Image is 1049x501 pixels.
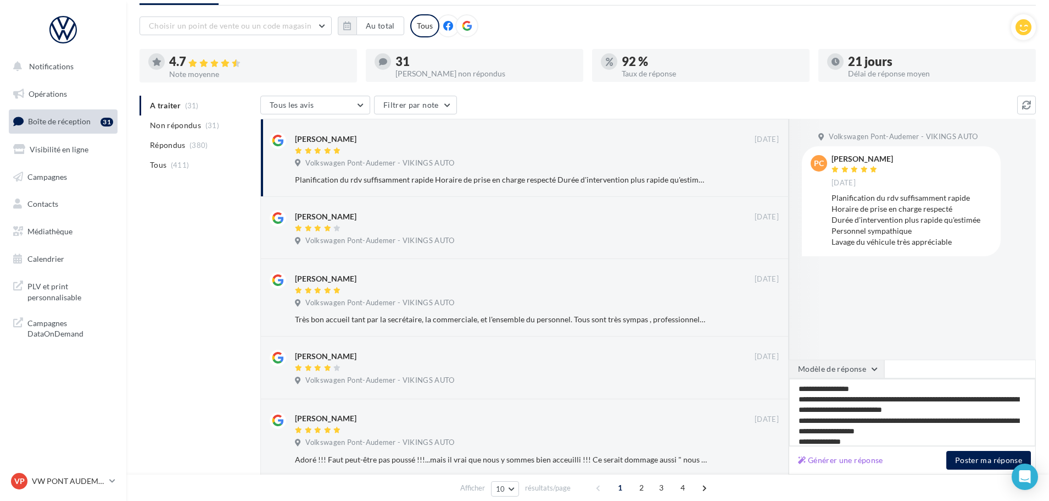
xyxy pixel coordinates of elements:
a: Campagnes [7,166,120,189]
span: Répondus [150,140,186,151]
div: 31 [101,118,113,126]
div: 21 jours [848,56,1027,68]
span: [DATE] [755,415,779,425]
span: [DATE] [755,352,779,362]
span: Tous les avis [270,100,314,109]
a: Opérations [7,82,120,106]
button: Au total [356,16,404,35]
div: Délai de réponse moyen [848,70,1027,78]
a: VP VW PONT AUDEMER [9,471,118,492]
div: Taux de réponse [622,70,801,78]
button: Au total [338,16,404,35]
span: Boîte de réception [28,117,91,126]
a: PLV et print personnalisable [7,274,120,307]
div: 31 [395,56,574,68]
span: Campagnes DataOnDemand [27,316,113,339]
button: Choisir un point de vente ou un code magasin [140,16,332,35]
a: Calendrier [7,247,120,271]
button: 10 [491,481,519,497]
span: Afficher [460,483,485,493]
a: Visibilité en ligne [7,138,120,161]
span: Volkswagen Pont-Audemer - VIKINGS AUTO [305,438,454,448]
div: [PERSON_NAME] [295,273,356,284]
span: (411) [171,161,189,169]
span: 1 [611,479,629,497]
a: Boîte de réception31 [7,109,120,133]
span: 10 [496,485,505,493]
div: Planification du rdv suffisamment rapide Horaire de prise en charge respecté Durée d'intervention... [832,192,992,247]
div: [PERSON_NAME] [295,211,356,222]
button: Générer une réponse [794,454,888,467]
span: Volkswagen Pont-Audemer - VIKINGS AUTO [305,298,454,308]
div: Open Intercom Messenger [1012,464,1038,490]
span: Volkswagen Pont-Audemer - VIKINGS AUTO [829,132,978,142]
span: PLV et print personnalisable [27,279,113,302]
span: Volkswagen Pont-Audemer - VIKINGS AUTO [305,158,454,168]
span: Médiathèque [27,227,72,236]
button: Filtrer par note [374,96,457,114]
span: Contacts [27,199,58,208]
div: [PERSON_NAME] [832,155,893,163]
span: Notifications [29,62,74,71]
span: 3 [652,479,670,497]
span: Calendrier [27,254,64,263]
button: Notifications [7,55,115,78]
span: PC [814,158,824,169]
span: [DATE] [832,178,856,188]
div: Tous [410,14,439,37]
span: [DATE] [755,274,779,284]
div: 92 % [622,56,801,68]
span: Choisir un point de vente ou un code magasin [149,21,311,30]
span: 4 [674,479,691,497]
div: Note moyenne [169,70,348,78]
button: Poster ma réponse [946,451,1031,470]
div: [PERSON_NAME] [295,351,356,362]
span: Visibilité en ligne [30,145,88,154]
div: [PERSON_NAME] [295,413,356,424]
p: VW PONT AUDEMER [32,476,105,487]
div: 4.7 [169,56,348,68]
button: Tous les avis [260,96,370,114]
span: Volkswagen Pont-Audemer - VIKINGS AUTO [305,376,454,386]
button: Modèle de réponse [789,360,884,378]
a: Campagnes DataOnDemand [7,311,120,344]
div: [PERSON_NAME] non répondus [395,70,574,78]
span: Non répondus [150,120,201,131]
span: Tous [150,159,166,170]
span: [DATE] [755,135,779,145]
span: Opérations [29,89,67,98]
span: [DATE] [755,212,779,222]
span: (380) [189,141,208,150]
span: 2 [633,479,650,497]
div: Planification du rdv suffisamment rapide Horaire de prise en charge respecté Durée d'intervention... [295,174,707,185]
div: Adoré !!! Faut peut-être pas poussé !!!...mais il vrai que nous y sommes bien acceuilli !!! Ce se... [295,454,707,465]
div: [PERSON_NAME] [295,134,356,145]
div: Très bon accueil tant par la secrétaire, la commerciale, et l'ensemble du personnel. Tous sont tr... [295,314,707,325]
span: résultats/page [525,483,571,493]
span: Volkswagen Pont-Audemer - VIKINGS AUTO [305,236,454,246]
a: Contacts [7,192,120,216]
a: Médiathèque [7,220,120,243]
span: (31) [205,121,219,130]
span: VP [14,476,25,487]
span: Campagnes [27,172,67,181]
